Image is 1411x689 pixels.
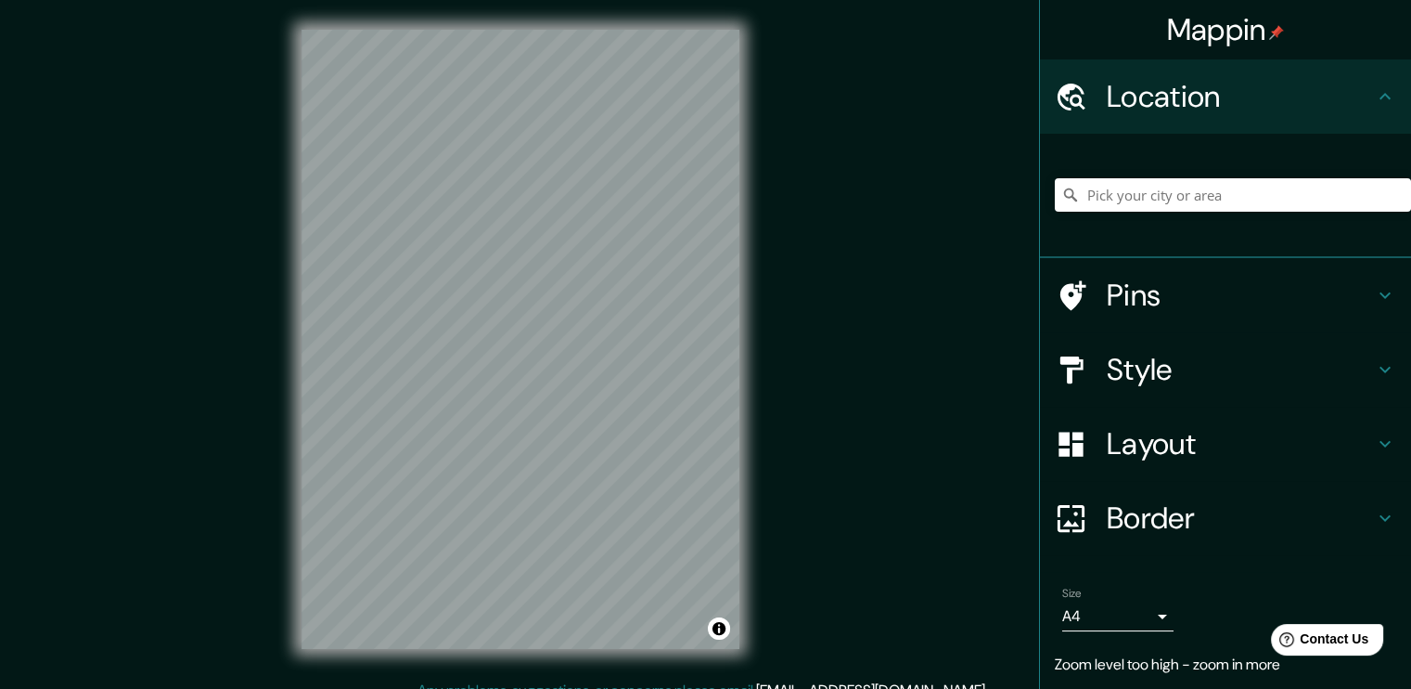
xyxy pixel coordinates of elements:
[1055,178,1411,212] input: Pick your city or area
[1107,425,1374,462] h4: Layout
[1107,277,1374,314] h4: Pins
[708,617,730,640] button: Toggle attribution
[1107,78,1374,115] h4: Location
[1040,481,1411,555] div: Border
[1040,59,1411,134] div: Location
[1107,351,1374,388] h4: Style
[1040,332,1411,407] div: Style
[1055,654,1396,676] p: Zoom level too high - zoom in more
[1269,25,1284,40] img: pin-icon.png
[1040,407,1411,481] div: Layout
[1167,11,1285,48] h4: Mappin
[1062,602,1174,631] div: A4
[1062,586,1082,602] label: Size
[1246,617,1391,669] iframe: Help widget launcher
[1107,500,1374,537] h4: Border
[301,30,739,649] canvas: Map
[1040,258,1411,332] div: Pins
